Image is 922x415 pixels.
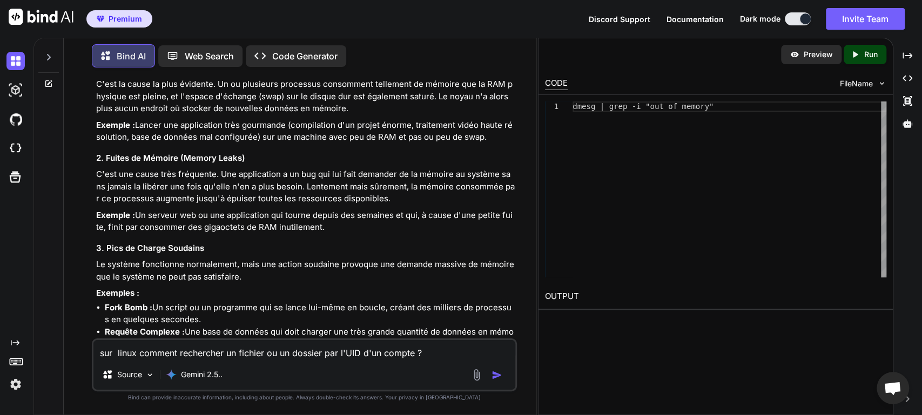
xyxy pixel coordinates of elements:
[6,52,25,70] img: darkChat
[96,258,515,283] p: Le système fonctionne normalement, mais une action soudaine provoque une demande massive de mémoi...
[105,302,152,312] strong: Fork Bomb :
[545,101,558,112] div: 1
[96,288,139,298] strong: Exemples :
[6,110,25,128] img: githubDark
[470,369,483,381] img: attachment
[573,102,714,111] span: dmesg | grep -i "out of memory"
[667,15,724,24] span: Documentation
[117,50,146,63] p: Bind AI
[109,13,142,24] span: Premium
[826,8,905,30] button: Invite Team
[96,78,515,115] p: C'est la cause la plus évidente. Un ou plusieurs processus consomment tellement de mémoire que la...
[96,119,515,144] p: Lancer une application très gourmande (compilation d'un projet énorme, traitement vidéo haute rés...
[6,81,25,99] img: darkAi-studio
[96,168,515,205] p: C'est une cause très fréquente. Une application a un bug qui lui fait demander de la mémoire au s...
[667,13,724,25] button: Documentation
[589,15,650,24] span: Discord Support
[877,372,909,404] div: Ouvrir le chat
[96,152,515,165] h3: 2. Fuites de Mémoire (Memory Leaks)
[86,10,152,28] button: premiumPremium
[93,340,516,359] textarea: sur linux comment rechercher un fichier ou un dossier par l'UID d'un compte ?
[105,326,185,337] strong: Requête Complexe :
[96,120,135,130] strong: Exemple :
[6,375,25,393] img: settings
[589,13,650,25] button: Discord Support
[545,77,568,90] div: CODE
[9,9,73,25] img: Bind AI
[105,326,515,350] li: Une base de données qui doit charger une très grande quantité de données en mémoire pour répondre...
[145,370,154,379] img: Pick Models
[185,50,234,63] p: Web Search
[6,139,25,158] img: cloudideIcon
[740,13,780,24] span: Dark mode
[539,284,893,309] h2: OUTPUT
[790,50,799,59] img: preview
[166,369,177,380] img: Gemini 2.5 Pro
[105,302,515,326] li: Un script ou un programme qui se lance lui-même en boucle, créant des milliers de processus en qu...
[96,210,135,220] strong: Exemple :
[492,370,502,380] img: icon
[92,393,517,402] p: Bind can provide inaccurate information, including about people. Always double-check its answers....
[117,369,142,380] p: Source
[804,49,833,60] p: Preview
[272,50,338,63] p: Code Generator
[840,78,873,89] span: FileName
[97,16,104,22] img: premium
[864,49,878,60] p: Run
[96,209,515,234] p: Un serveur web ou une application qui tourne depuis des semaines et qui, à cause d'une petite fui...
[877,79,886,88] img: chevron down
[96,242,515,255] h3: 3. Pics de Charge Soudains
[181,369,223,380] p: Gemini 2.5..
